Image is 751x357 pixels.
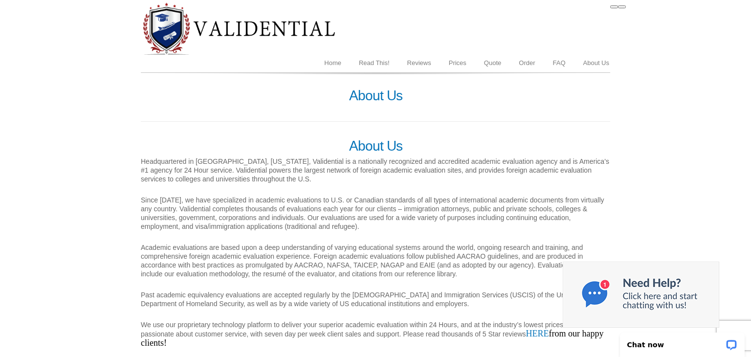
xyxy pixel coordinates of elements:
[614,326,751,357] iframe: LiveChat chat widget
[398,54,440,72] a: Reviews
[141,138,610,154] h1: About Us
[141,290,610,308] p: Past academic equivalency evaluations are accepted regularly by the [DEMOGRAPHIC_DATA] and Immigr...
[141,196,610,231] p: Since [DATE], we have specialized in academic evaluations to U.S. or Canadian standards of all ty...
[141,88,610,104] h1: About Us
[141,2,336,56] img: Diploma Evaluation Service
[510,54,544,72] a: Order
[440,54,475,72] a: Prices
[141,243,610,278] p: Academic evaluations are based upon a deep understanding of varying educational systems around th...
[350,54,398,72] a: Read This!
[315,54,350,72] a: Home
[574,54,618,72] a: About Us
[544,54,574,72] a: FAQ
[141,329,604,348] span: from our happy clients!
[141,157,610,183] p: Headquartered in [GEOGRAPHIC_DATA], [US_STATE], Validential is a nationally recognized and accred...
[526,329,549,338] a: HERE
[475,54,510,72] a: Quote
[141,320,610,348] p: We use our proprietary technology platform to deliver your superior academic evaluation within 24...
[563,262,719,328] img: Chat now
